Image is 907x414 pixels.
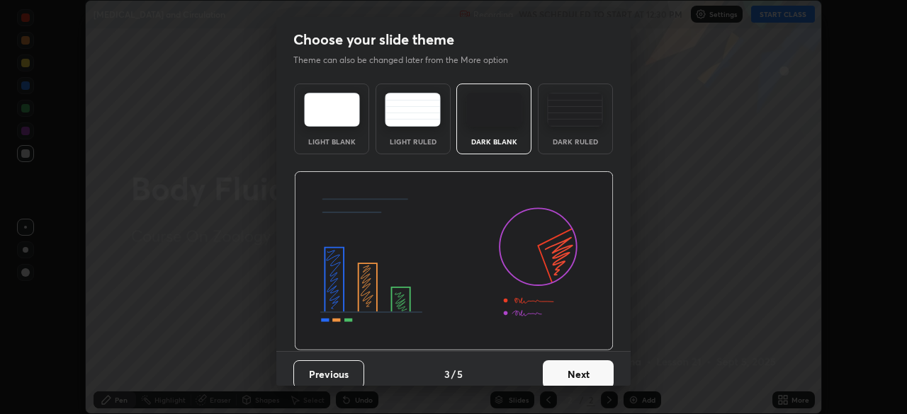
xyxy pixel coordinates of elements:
img: lightTheme.e5ed3b09.svg [304,93,360,127]
img: darkThemeBanner.d06ce4a2.svg [294,171,614,351]
img: darkRuledTheme.de295e13.svg [547,93,603,127]
div: Light Blank [303,138,360,145]
button: Previous [293,360,364,389]
h4: 5 [457,367,463,381]
div: Dark Ruled [547,138,604,145]
h4: 3 [444,367,450,381]
div: Light Ruled [385,138,441,145]
p: Theme can also be changed later from the More option [293,54,523,67]
div: Dark Blank [466,138,522,145]
img: lightRuledTheme.5fabf969.svg [385,93,441,127]
button: Next [543,360,614,389]
h4: / [451,367,456,381]
h2: Choose your slide theme [293,30,454,49]
img: darkTheme.f0cc69e5.svg [466,93,522,127]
